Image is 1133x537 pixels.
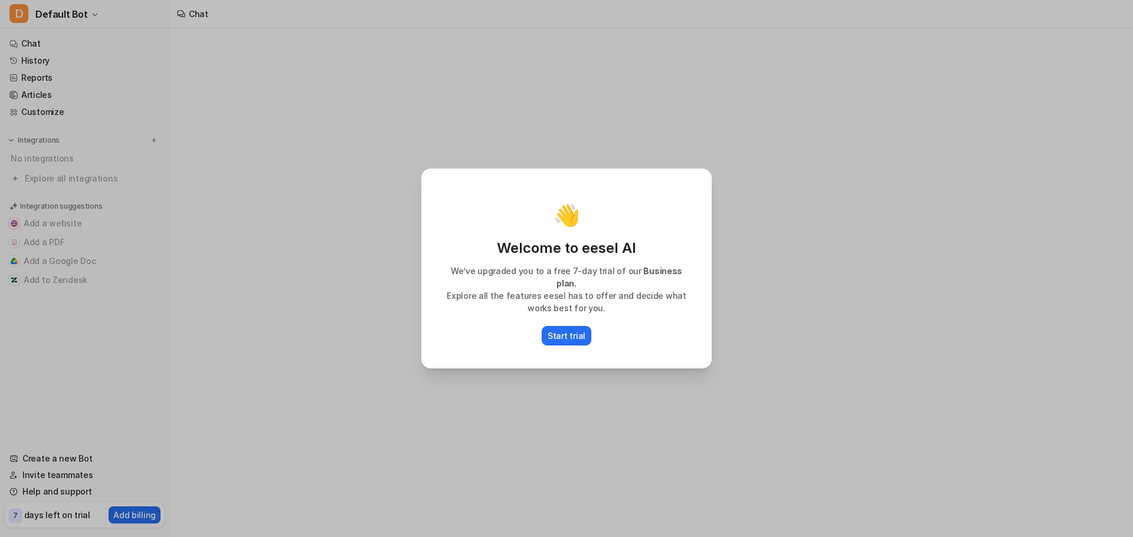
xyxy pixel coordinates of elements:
p: We’ve upgraded you to a free 7-day trial of our [435,265,698,289]
p: Explore all the features eesel has to offer and decide what works best for you. [435,289,698,314]
p: Start trial [548,330,585,342]
button: Start trial [542,326,591,345]
p: Welcome to eesel AI [435,239,698,258]
p: 👋 [554,203,580,227]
